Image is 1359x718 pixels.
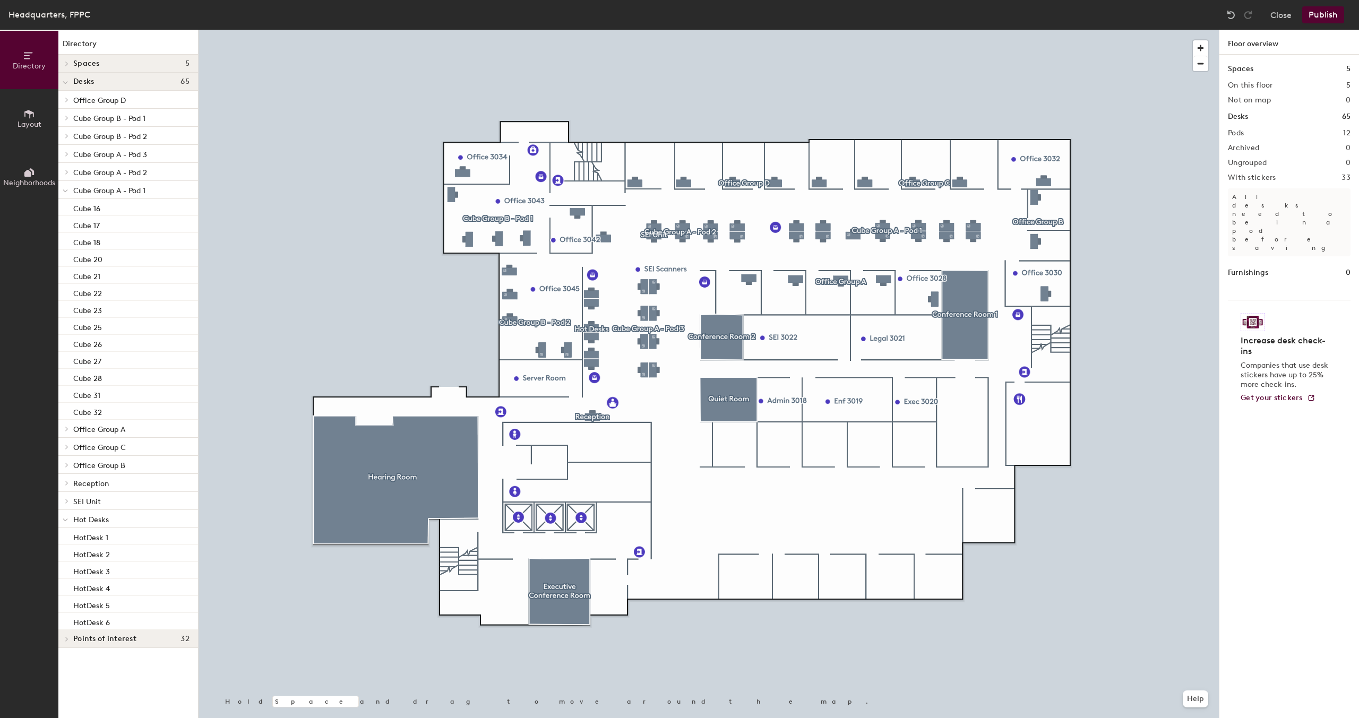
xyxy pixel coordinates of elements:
span: SEI Unit [73,497,101,506]
h1: Floor overview [1219,30,1359,55]
span: Office Group C [73,443,126,452]
p: HotDesk 1 [73,530,108,542]
span: Neighborhoods [3,178,55,187]
span: Get your stickers [1241,393,1303,402]
span: Points of interest [73,635,136,643]
h2: Pods [1228,129,1244,137]
h2: Ungrouped [1228,159,1267,167]
h2: 12 [1343,129,1351,137]
p: Cube 17 [73,218,100,230]
h1: 0 [1346,267,1351,279]
h2: Archived [1228,144,1259,152]
p: HotDesk 6 [73,615,110,627]
h4: Increase desk check-ins [1241,335,1331,357]
span: 5 [185,59,190,68]
p: All desks need to be in a pod before saving [1228,188,1351,256]
img: Sticker logo [1241,313,1265,331]
span: Spaces [73,59,100,68]
button: Publish [1302,6,1344,23]
h2: 33 [1341,174,1351,182]
span: Cube Group A - Pod 3 [73,150,147,159]
span: Office Group A [73,425,125,434]
p: Cube 22 [73,286,102,298]
img: Redo [1243,10,1253,20]
span: Office Group B [73,461,125,470]
h2: 0 [1346,96,1351,105]
h1: 5 [1346,63,1351,75]
span: Cube Group B - Pod 2 [73,132,147,141]
span: Cube Group A - Pod 1 [73,186,145,195]
p: Cube 25 [73,320,102,332]
span: 32 [180,635,190,643]
p: HotDesk 4 [73,581,110,593]
span: Reception [73,479,109,488]
p: Cube 20 [73,252,102,264]
h1: 65 [1342,111,1351,123]
p: Companies that use desk stickers have up to 25% more check-ins. [1241,361,1331,390]
h1: Spaces [1228,63,1253,75]
span: Hot Desks [73,515,109,524]
h2: 5 [1346,81,1351,90]
h1: Furnishings [1228,267,1268,279]
h1: Directory [58,38,198,55]
p: Cube 16 [73,201,100,213]
p: HotDesk 2 [73,547,110,559]
h2: On this floor [1228,81,1273,90]
h2: 0 [1346,144,1351,152]
img: Undo [1226,10,1236,20]
h2: 0 [1346,159,1351,167]
div: Headquarters, FPPC [8,8,90,21]
span: Layout [18,120,41,129]
span: Cube Group B - Pod 1 [73,114,145,123]
span: 65 [180,77,190,86]
p: Cube 26 [73,337,102,349]
p: Cube 18 [73,235,100,247]
p: Cube 28 [73,371,102,383]
span: Office Group D [73,96,126,105]
p: Cube 31 [73,388,100,400]
button: Help [1183,690,1208,707]
p: Cube 21 [73,269,100,281]
a: Get your stickers [1241,394,1315,403]
span: Desks [73,77,94,86]
button: Close [1270,6,1292,23]
p: HotDesk 5 [73,598,110,610]
h2: With stickers [1228,174,1276,182]
span: Directory [13,62,46,71]
h1: Desks [1228,111,1248,123]
span: Cube Group A - Pod 2 [73,168,147,177]
p: HotDesk 3 [73,564,110,576]
p: Cube 32 [73,405,102,417]
h2: Not on map [1228,96,1271,105]
p: Cube 27 [73,354,101,366]
p: Cube 23 [73,303,102,315]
